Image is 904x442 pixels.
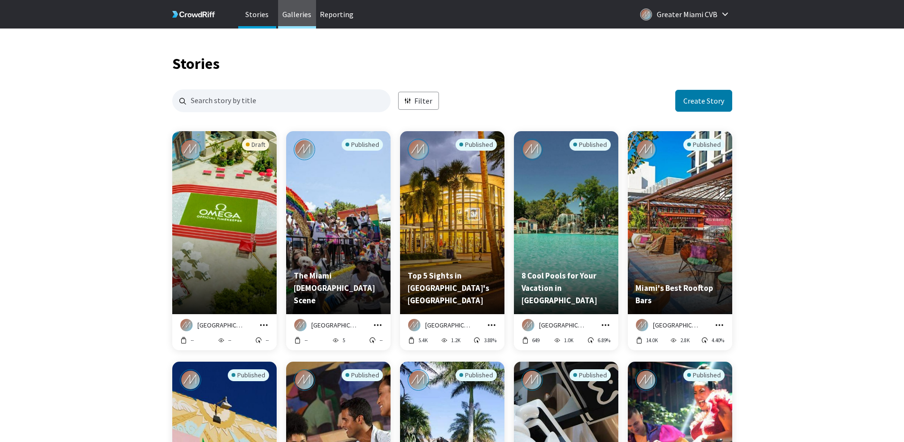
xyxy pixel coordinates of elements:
[380,336,382,344] p: --
[635,336,658,345] button: 14.0K
[294,336,308,345] button: --
[408,269,497,307] p: Top 5 Sights in Miami's Lincoln Road Shopping District
[657,7,718,22] p: Greater Miami CVB
[653,320,701,330] p: [GEOGRAPHIC_DATA] and [GEOGRAPHIC_DATA]
[294,139,315,160] img: Greater Miami and Miami Beach
[294,269,383,307] p: The Miami LGBTQ+ Scene
[680,336,689,344] p: 2.8K
[473,336,497,345] button: 3.88%
[451,336,460,344] p: 1.2K
[484,336,496,344] p: 3.88%
[408,139,429,160] img: Greater Miami and Miami Beach
[522,369,543,391] img: Greater Miami and Miami Beach
[228,336,231,344] p: --
[553,336,574,345] button: 1.0K
[669,336,690,345] button: 2.8K
[636,319,648,331] img: Greater Miami and Miami Beach
[191,336,194,344] p: --
[172,307,277,316] a: Preview story titled ''
[635,282,725,307] p: Miami's Best Rooftop Bars
[640,9,652,20] img: Logo for Greater Miami CVB
[242,139,269,151] div: Draft
[197,320,245,330] p: [GEOGRAPHIC_DATA] and [GEOGRAPHIC_DATA]
[172,57,732,70] h1: Stories
[255,336,269,345] button: --
[646,336,658,344] p: 14.0K
[456,369,497,381] div: Published
[587,336,611,345] button: 6.89%
[286,307,391,316] a: Preview story titled 'The Miami LGBTQ+ Scene '
[564,336,573,344] p: 1.0K
[456,139,497,151] div: Published
[712,336,724,344] p: 4.40%
[228,369,269,381] div: Published
[294,369,315,391] img: Greater Miami and Miami Beach
[331,336,345,345] button: 5
[635,369,657,391] img: Greater Miami and Miami Beach
[311,320,359,330] p: [GEOGRAPHIC_DATA] and [GEOGRAPHIC_DATA]
[180,336,194,345] button: --
[514,307,618,316] a: Preview story titled '8 Cool Pools for Your Vacation in Miami'
[522,319,534,331] img: Greater Miami and Miami Beach
[369,336,383,345] button: --
[628,307,732,316] a: Preview story titled 'Miami's Best Rooftop Bars'
[598,336,610,344] p: 6.89%
[440,336,461,345] button: 1.2K
[172,89,391,112] input: Search for stories by name. Press enter to submit.
[522,139,543,160] img: Greater Miami and Miami Beach
[683,139,725,151] div: Published
[294,319,307,331] img: Greater Miami and Miami Beach
[217,336,232,345] button: --
[180,319,193,331] img: Greater Miami and Miami Beach
[675,90,732,112] button: Create a new story in story creator application
[398,92,439,110] button: Filter
[522,336,540,345] button: 649
[569,139,611,151] div: Published
[419,336,428,344] p: 5.4K
[305,336,308,344] p: --
[701,336,725,345] button: 4.40%
[408,369,429,391] img: Greater Miami and Miami Beach
[425,320,473,330] p: [GEOGRAPHIC_DATA] and [GEOGRAPHIC_DATA]
[180,369,201,391] img: Greater Miami and Miami Beach
[342,336,345,344] p: 5
[180,139,201,160] img: Greater Miami and Miami Beach
[408,336,428,345] button: 5.4K
[635,139,657,160] img: Greater Miami and Miami Beach
[532,336,540,344] p: 649
[342,369,383,381] div: Published
[266,336,269,344] p: --
[683,369,725,381] div: Published
[408,319,420,331] img: Greater Miami and Miami Beach
[539,320,587,330] p: [GEOGRAPHIC_DATA] and [GEOGRAPHIC_DATA]
[522,269,611,307] p: 8 Cool Pools for Your Vacation in Miami
[400,307,504,316] a: Preview story titled 'Top 5 Sights in Miami's Lincoln Road Shopping District'
[414,96,432,106] p: Filter
[569,369,611,381] div: Published
[342,139,383,151] div: Published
